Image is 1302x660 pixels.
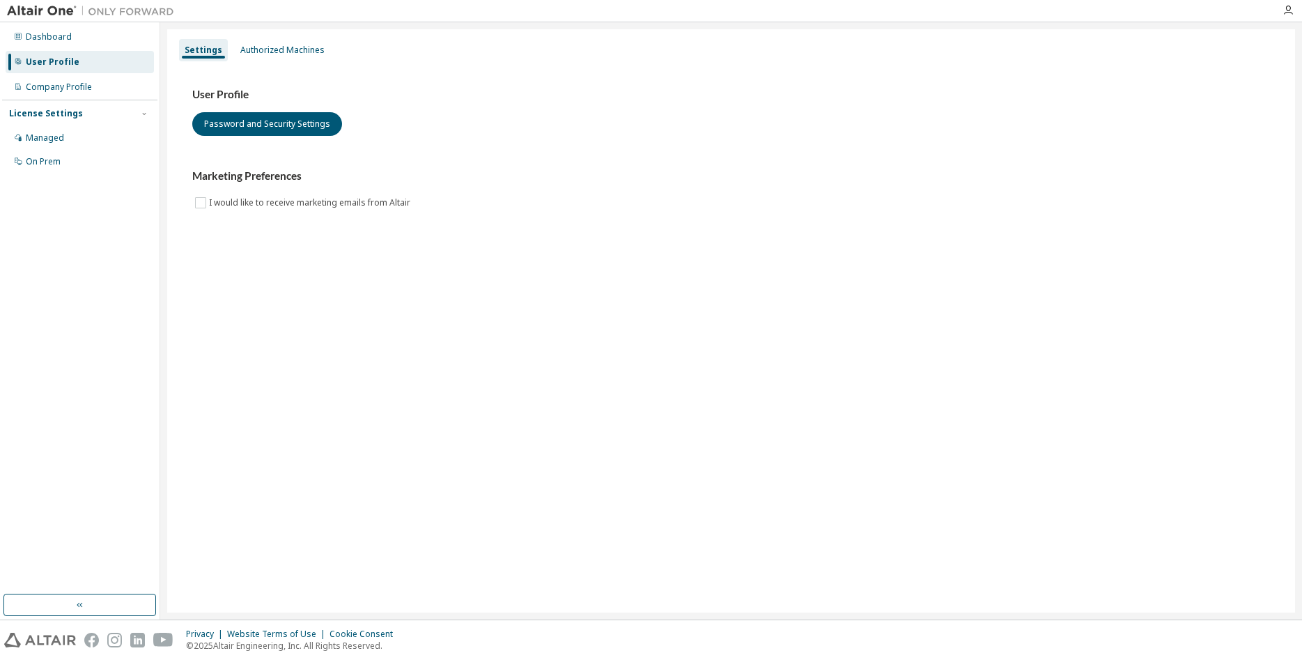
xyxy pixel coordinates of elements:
img: youtube.svg [153,633,173,647]
div: Company Profile [26,82,92,93]
p: © 2025 Altair Engineering, Inc. All Rights Reserved. [186,640,401,652]
img: linkedin.svg [130,633,145,647]
button: Password and Security Settings [192,112,342,136]
div: On Prem [26,156,61,167]
img: instagram.svg [107,633,122,647]
div: Managed [26,132,64,144]
img: facebook.svg [84,633,99,647]
div: Authorized Machines [240,45,325,56]
div: User Profile [26,56,79,68]
h3: User Profile [192,88,1270,102]
div: License Settings [9,108,83,119]
div: Cookie Consent [330,629,401,640]
div: Settings [185,45,222,56]
div: Privacy [186,629,227,640]
label: I would like to receive marketing emails from Altair [209,194,413,211]
img: altair_logo.svg [4,633,76,647]
div: Website Terms of Use [227,629,330,640]
img: Altair One [7,4,181,18]
div: Dashboard [26,31,72,43]
h3: Marketing Preferences [192,169,1270,183]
